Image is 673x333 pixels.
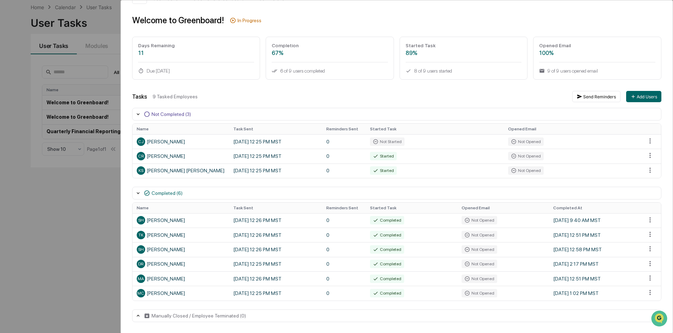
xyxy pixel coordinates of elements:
[137,137,225,146] div: [PERSON_NAME]
[229,124,322,134] th: Task Sent
[370,231,404,239] div: Completed
[24,61,89,67] div: We're available if you need us!
[462,245,497,254] div: Not Opened
[366,203,457,213] th: Started Task
[322,257,366,271] td: 0
[539,68,655,74] div: 9 of 9 users opened email
[138,276,144,281] span: MA
[137,231,225,239] div: [PERSON_NAME]
[322,242,366,257] td: 0
[137,152,225,160] div: [PERSON_NAME]
[457,203,549,213] th: Opened Email
[322,271,366,286] td: 0
[50,119,85,125] a: Powered byPylon
[322,134,366,149] td: 0
[237,18,261,23] div: In Progress
[152,190,183,196] div: Completed (6)
[24,54,116,61] div: Start new chat
[370,275,404,283] div: Completed
[70,119,85,125] span: Pylon
[229,164,322,178] td: [DATE] 12:25 PM MST
[322,213,366,228] td: 0
[138,154,144,159] span: CR
[152,111,191,117] div: Not Completed (3)
[138,218,144,223] span: SH
[132,15,224,25] div: Welcome to Greenboard!
[462,275,497,283] div: Not Opened
[272,43,388,48] div: Completion
[322,203,366,213] th: Reminders Sent
[138,168,143,173] span: KS
[406,50,522,56] div: 89%
[132,93,147,100] div: Tasks
[626,91,661,102] button: Add Users
[322,228,366,242] td: 0
[137,289,225,297] div: [PERSON_NAME]
[572,91,620,102] button: Send Reminders
[138,247,144,252] span: SH
[549,228,642,242] td: [DATE] 12:51 PM MST
[272,50,388,56] div: 67%
[650,310,669,329] iframe: Open customer support
[322,124,366,134] th: Reminders Sent
[4,99,47,112] a: 🔎Data Lookup
[366,124,504,134] th: Started Task
[4,86,48,99] a: 🖐️Preclearance
[229,203,322,213] th: Task Sent
[138,43,254,48] div: Days Remaining
[7,103,13,109] div: 🔎
[137,275,225,283] div: [PERSON_NAME]
[322,164,366,178] td: 0
[508,137,544,146] div: Not Opened
[229,134,322,149] td: [DATE] 12:25 PM MST
[7,15,128,26] p: How can we help?
[14,102,44,109] span: Data Lookup
[51,90,57,95] div: 🗄️
[370,289,404,297] div: Completed
[14,89,45,96] span: Preclearance
[322,286,366,300] td: 0
[138,233,143,238] span: TK
[137,260,225,268] div: [PERSON_NAME]
[549,203,642,213] th: Completed At
[370,245,404,254] div: Completed
[153,94,567,99] div: 9 Tasked Employees
[138,68,254,74] div: Due [DATE]
[549,213,642,228] td: [DATE] 9:40 AM MST
[7,90,13,95] div: 🖐️
[462,289,497,297] div: Not Opened
[508,152,544,160] div: Not Opened
[406,68,522,74] div: 8 of 9 users started
[370,166,397,175] div: Started
[152,313,246,319] div: Manually Closed / Employee Terminated (0)
[229,149,322,163] td: [DATE] 12:25 PM MST
[370,152,397,160] div: Started
[370,216,404,224] div: Completed
[132,124,229,134] th: Name
[229,213,322,228] td: [DATE] 12:26 PM MST
[272,68,388,74] div: 6 of 9 users completed
[462,260,497,268] div: Not Opened
[58,89,87,96] span: Attestations
[137,166,225,175] div: [PERSON_NAME] [PERSON_NAME]
[229,228,322,242] td: [DATE] 12:26 PM MST
[370,137,405,146] div: Not Started
[137,291,144,296] span: MC
[229,242,322,257] td: [DATE] 12:26 PM MST
[462,216,497,224] div: Not Opened
[137,216,225,224] div: [PERSON_NAME]
[138,261,143,266] span: DR
[229,286,322,300] td: [DATE] 12:25 PM MST
[120,56,128,64] button: Start new chat
[539,43,655,48] div: Opened Email
[508,166,544,175] div: Not Opened
[48,86,90,99] a: 🗄️Attestations
[549,271,642,286] td: [DATE] 12:51 PM MST
[138,50,254,56] div: 11
[137,245,225,254] div: [PERSON_NAME]
[549,242,642,257] td: [DATE] 12:58 PM MST
[138,139,144,144] span: CJ
[504,124,642,134] th: Opened Email
[229,271,322,286] td: [DATE] 12:26 PM MST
